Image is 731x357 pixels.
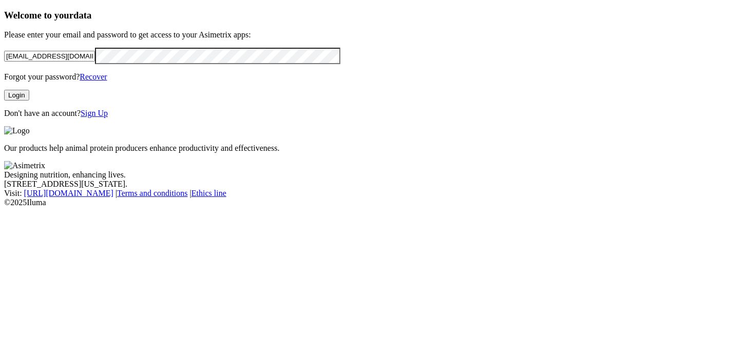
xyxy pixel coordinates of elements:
[4,161,45,170] img: Asimetrix
[4,144,727,153] p: Our products help animal protein producers enhance productivity and effectiveness.
[73,10,91,21] span: data
[4,90,29,101] button: Login
[4,10,727,21] h3: Welcome to your
[4,180,727,189] div: [STREET_ADDRESS][US_STATE].
[4,72,727,82] p: Forgot your password?
[4,189,727,198] div: Visit : | |
[4,198,727,207] div: © 2025 Iluma
[191,189,226,197] a: Ethics line
[4,30,727,39] p: Please enter your email and password to get access to your Asimetrix apps:
[4,51,95,62] input: Your email
[81,109,108,117] a: Sign Up
[117,189,188,197] a: Terms and conditions
[4,170,727,180] div: Designing nutrition, enhancing lives.
[4,126,30,135] img: Logo
[24,189,113,197] a: [URL][DOMAIN_NAME]
[4,109,727,118] p: Don't have an account?
[80,72,107,81] a: Recover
